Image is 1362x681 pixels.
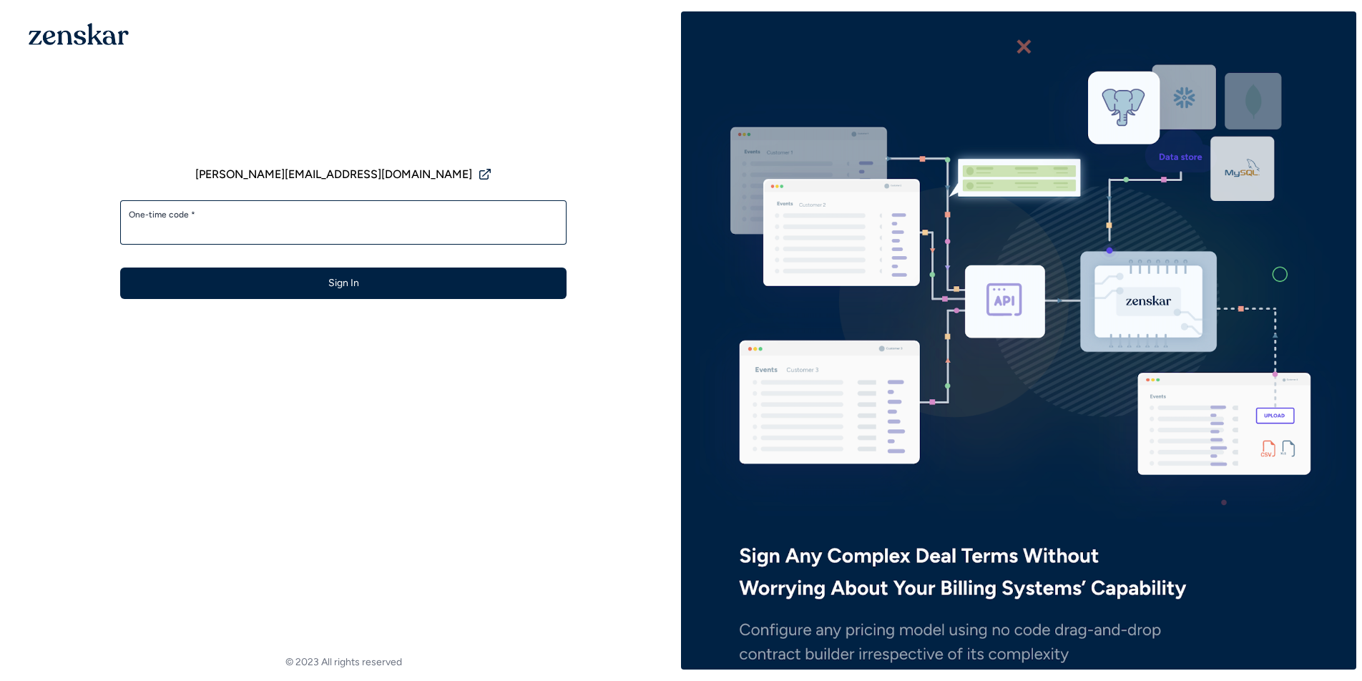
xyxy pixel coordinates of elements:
[195,166,472,183] span: [PERSON_NAME][EMAIL_ADDRESS][DOMAIN_NAME]
[120,268,567,299] button: Sign In
[129,209,558,220] label: One-time code *
[29,23,129,45] img: 1OGAJ2xQqyY4LXKgY66KYq0eOWRCkrZdAb3gUhuVAqdWPZE9SRJmCz+oDMSn4zDLXe31Ii730ItAGKgCKgCCgCikA4Av8PJUP...
[6,655,681,670] footer: © 2023 All rights reserved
